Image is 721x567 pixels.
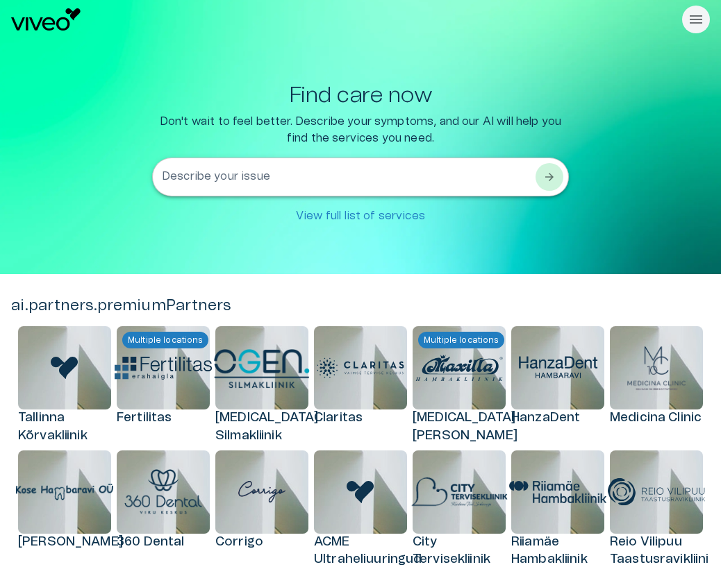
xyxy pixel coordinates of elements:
button: View full list of services [288,202,433,230]
a: Navigate to homepage [11,8,677,31]
h6: [PERSON_NAME] [18,534,111,551]
span: Multiple locations [418,334,504,346]
h6: Claritas [314,409,407,427]
p: View full list of services [296,208,425,224]
h6: 360 Dental [117,534,210,551]
span: arrow_forward [542,170,556,184]
h4: ai.partners.premiumPartners [11,296,710,315]
button: Submit provided health care concern [536,163,563,191]
img: Viveo logo [11,8,81,31]
button: Handle dropdown menu visibility [682,6,710,33]
h6: Tallinna Kõrvakliinik [18,409,111,444]
h6: Fertilitas [117,409,210,427]
p: Don't wait to feel better. Describe your symptoms, and our AI will help you find the services you... [152,113,569,146]
h6: Medicina Clinic [610,409,703,427]
h1: Find care now [289,83,433,108]
h6: [MEDICAL_DATA] Silmakliinik [215,409,308,444]
h6: HanzaDent [511,409,604,427]
span: Multiple locations [122,334,208,346]
h6: Corrigo [215,534,308,551]
h6: [MEDICAL_DATA][PERSON_NAME] [413,409,506,444]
